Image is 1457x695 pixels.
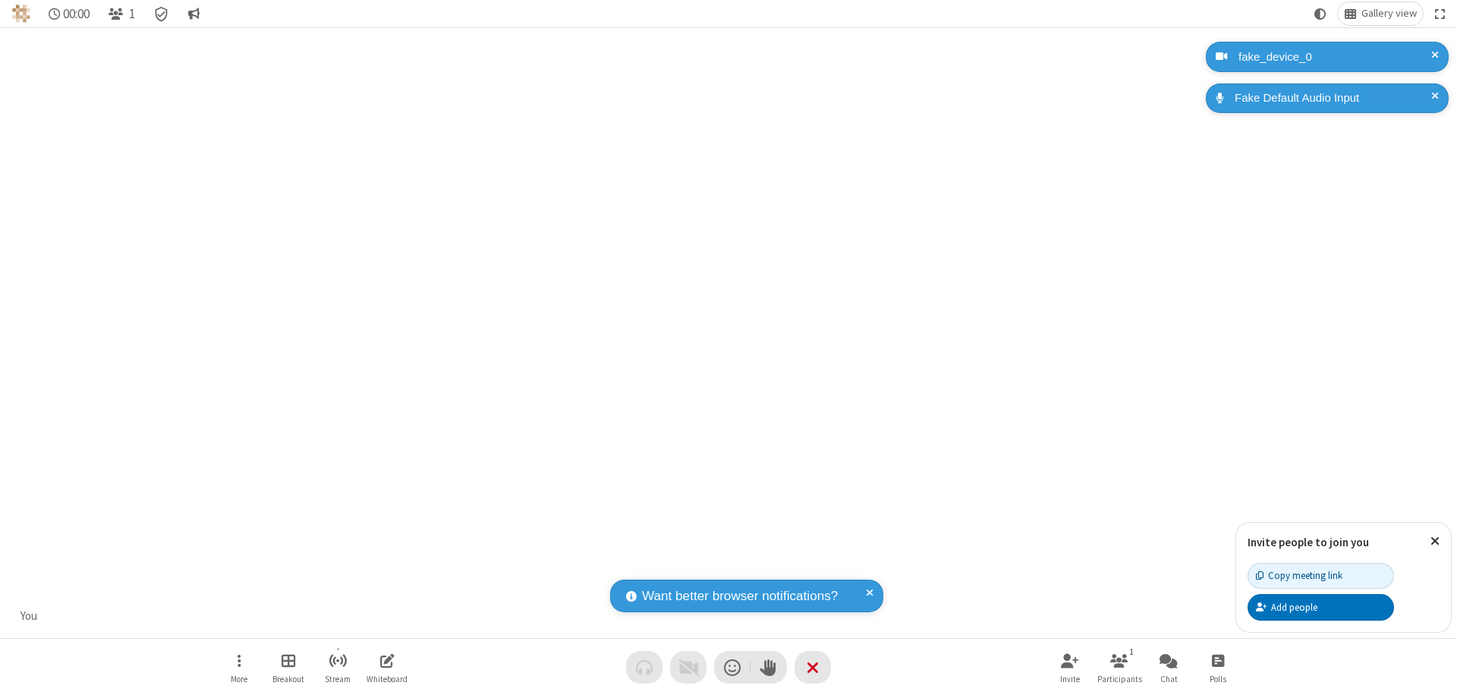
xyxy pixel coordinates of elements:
[1419,523,1451,560] button: Close popover
[1229,90,1437,107] div: Fake Default Audio Input
[42,2,96,25] div: Timer
[1248,594,1394,620] button: Add people
[1256,568,1342,583] div: Copy meeting link
[266,646,311,689] button: Manage Breakout Rooms
[63,7,90,21] span: 00:00
[367,675,408,684] span: Whiteboard
[1060,675,1080,684] span: Invite
[129,7,135,21] span: 1
[670,651,706,684] button: Video
[714,651,751,684] button: Send a reaction
[795,651,831,684] button: End or leave meeting
[1195,646,1241,689] button: Open poll
[1210,675,1226,684] span: Polls
[15,608,43,625] div: You
[1047,646,1093,689] button: Invite participants (⌘+Shift+I)
[1125,645,1138,659] div: 1
[231,675,247,684] span: More
[1233,49,1437,66] div: fake_device_0
[12,5,30,23] img: QA Selenium DO NOT DELETE OR CHANGE
[1361,8,1417,20] span: Gallery view
[626,651,662,684] button: Audio problem - check your Internet connection or call by phone
[642,587,838,606] span: Want better browser notifications?
[364,646,410,689] button: Open shared whiteboard
[1248,535,1369,549] label: Invite people to join you
[315,646,360,689] button: Start streaming
[181,2,206,25] button: Conversation
[1308,2,1333,25] button: Using system theme
[1429,2,1452,25] button: Fullscreen
[1097,675,1142,684] span: Participants
[325,675,351,684] span: Stream
[1097,646,1142,689] button: Open participant list
[147,2,176,25] div: Meeting details Encryption enabled
[272,675,304,684] span: Breakout
[1248,563,1394,589] button: Copy meeting link
[1146,646,1191,689] button: Open chat
[1160,675,1178,684] span: Chat
[1338,2,1423,25] button: Change layout
[751,651,787,684] button: Raise hand
[216,646,262,689] button: Open menu
[102,2,141,25] button: Open participant list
